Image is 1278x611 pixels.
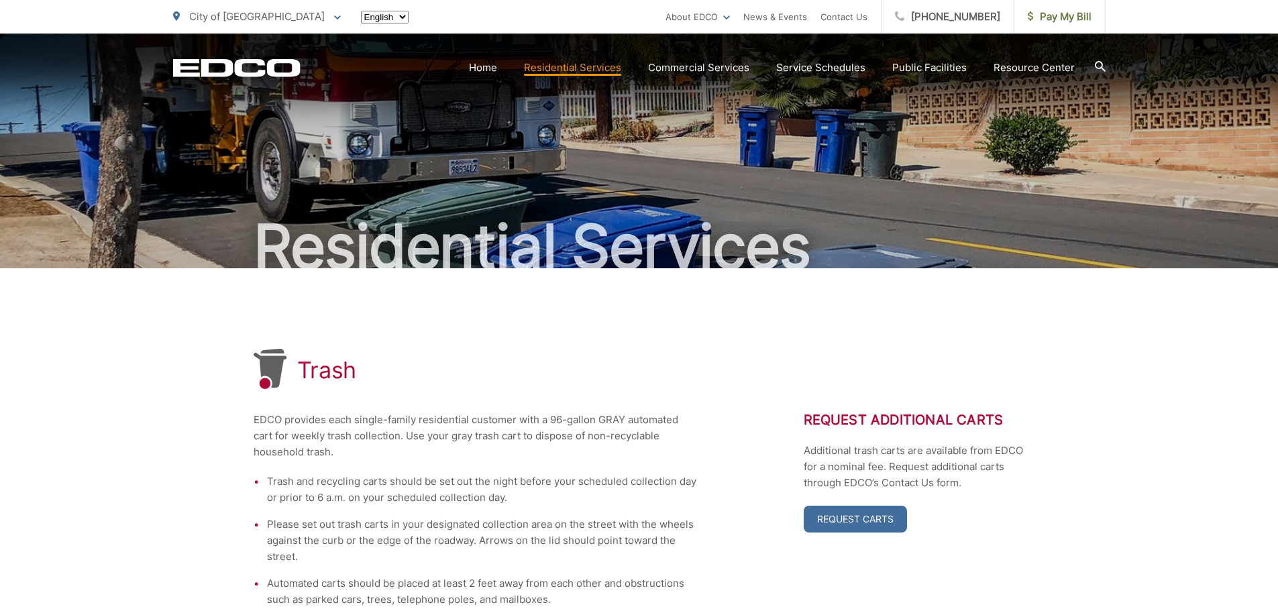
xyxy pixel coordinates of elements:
[820,9,867,25] a: Contact Us
[173,213,1106,280] h2: Residential Services
[1028,9,1091,25] span: Pay My Bill
[254,412,696,460] p: EDCO provides each single-family residential customer with a 96-gallon GRAY automated cart for we...
[804,412,1025,428] h2: Request Additional Carts
[524,60,621,76] a: Residential Services
[804,443,1025,491] p: Additional trash carts are available from EDCO for a nominal fee. Request additional carts throug...
[267,516,696,565] li: Please set out trash carts in your designated collection area on the street with the wheels again...
[994,60,1075,76] a: Resource Center
[361,11,409,23] select: Select a language
[297,357,357,384] h1: Trash
[173,58,301,77] a: EDCD logo. Return to the homepage.
[267,575,696,608] li: Automated carts should be placed at least 2 feet away from each other and obstructions such as pa...
[267,474,696,506] li: Trash and recycling carts should be set out the night before your scheduled collection day or pri...
[776,60,865,76] a: Service Schedules
[469,60,497,76] a: Home
[189,10,325,23] span: City of [GEOGRAPHIC_DATA]
[804,506,907,533] a: Request Carts
[892,60,967,76] a: Public Facilities
[743,9,807,25] a: News & Events
[665,9,730,25] a: About EDCO
[648,60,749,76] a: Commercial Services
